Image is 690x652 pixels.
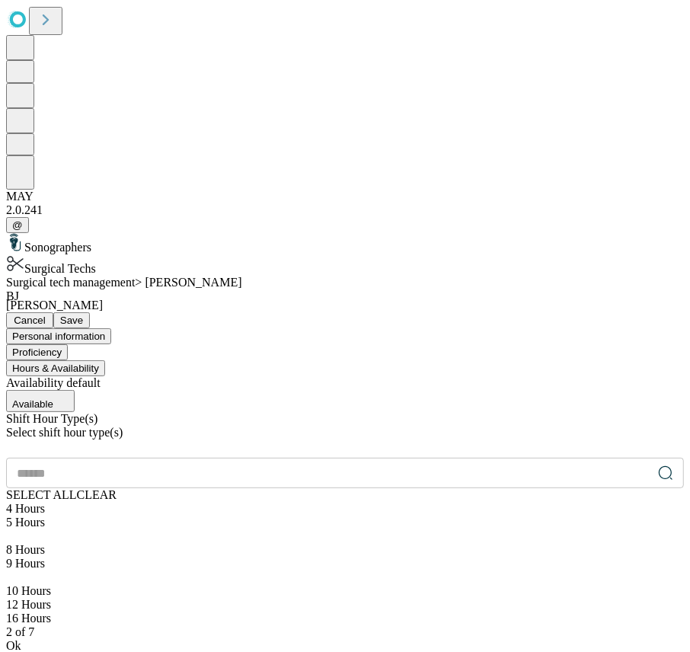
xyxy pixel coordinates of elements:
[6,557,684,570] div: 9 Hours
[6,612,684,625] div: 16 Hours
[6,426,123,439] span: Select shift hour type(s)
[6,190,684,203] div: MAY
[77,488,117,501] span: CLEAR
[6,312,53,328] button: Cancel
[6,598,684,612] div: 12 Hours
[53,312,90,328] button: Save
[6,276,135,289] span: Surgical tech management
[6,254,684,276] div: Surgical Techs
[6,360,105,376] button: Hours & Availability
[6,625,684,639] div: 2 of 7
[14,315,46,326] span: Cancel
[60,315,83,326] span: Save
[6,502,684,516] div: 4 Hours
[6,344,68,360] button: Proficiency
[6,584,684,598] div: 10 Hours
[6,543,684,557] div: 8 Hours
[6,203,684,217] div: 2.0.241
[6,217,29,233] button: @
[6,233,684,254] div: Sonographers
[12,398,53,410] span: Available
[6,488,77,501] span: SELECT ALL
[135,276,241,289] span: > [PERSON_NAME]
[6,289,19,302] span: BJ
[6,328,111,344] button: Personal information
[6,412,97,425] span: Shift Hour Type(s)
[6,390,75,412] button: Available
[12,219,23,231] span: @
[6,299,103,312] span: [PERSON_NAME]
[6,376,101,389] span: Availability default
[6,516,684,529] div: 5 Hours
